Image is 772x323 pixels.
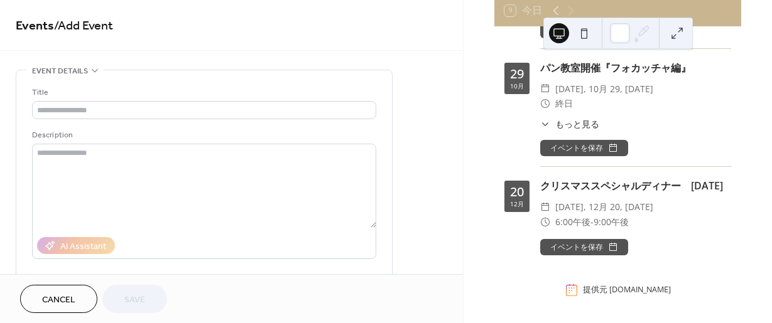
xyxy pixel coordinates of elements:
div: 29 [510,68,524,80]
div: ​ [540,117,550,130]
div: クリスマススペシャルディナー [DATE] [540,178,731,193]
button: ​もっと見る [540,117,599,130]
div: ​ [540,96,550,111]
div: Description [32,129,374,142]
span: 終日 [555,96,573,111]
div: 10月 [510,83,524,89]
div: 12月 [510,201,524,207]
span: Event details [32,65,88,78]
div: 提供元 [583,284,671,295]
div: ​ [540,82,550,97]
span: - [590,214,594,230]
span: 6:00午後 [555,214,590,230]
span: もっと見る [555,117,599,130]
button: イベントを保存 [540,239,628,255]
div: ​ [540,214,550,230]
div: 20 [510,186,524,198]
div: Title [32,86,374,99]
div: パン教室開催『フォカッチャ編』 [540,60,731,75]
button: イベントを保存 [540,22,628,38]
span: / Add Event [54,14,113,38]
button: イベントを保存 [540,140,628,156]
a: [DOMAIN_NAME] [609,284,671,295]
div: ​ [540,199,550,214]
span: [DATE], 10月 29, [DATE] [555,82,653,97]
span: Cancel [42,294,75,307]
a: Events [16,14,54,38]
span: [DATE], 12月 20, [DATE] [555,199,653,214]
span: 9:00午後 [594,214,629,230]
button: Cancel [20,285,97,313]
